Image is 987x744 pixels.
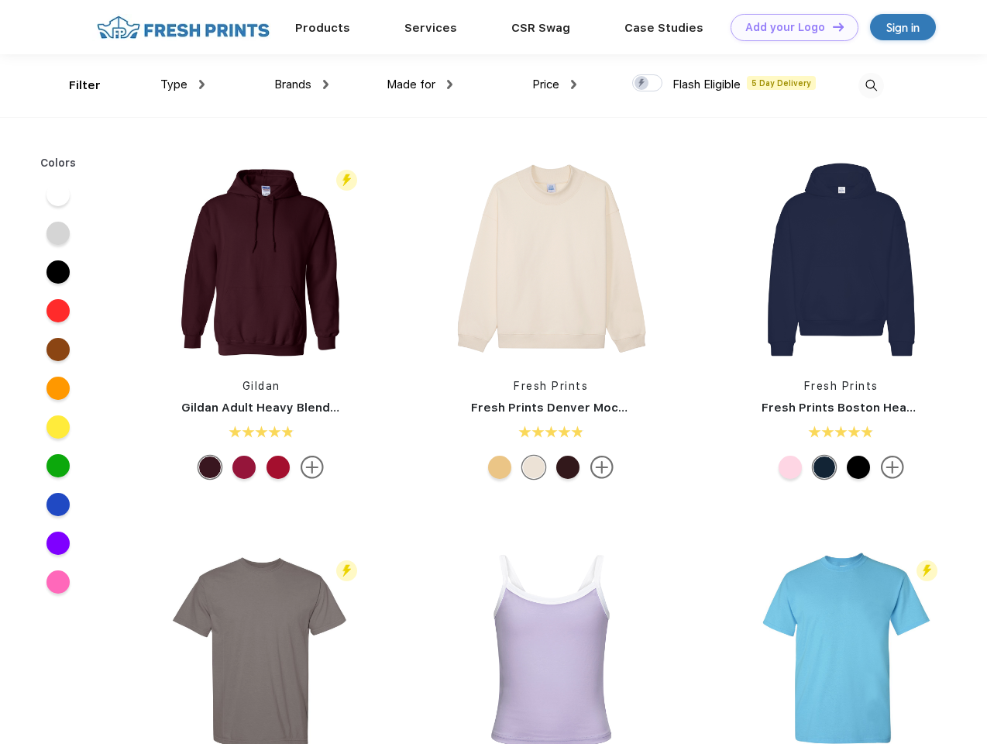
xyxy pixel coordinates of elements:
img: dropdown.png [447,80,452,89]
img: more.svg [301,456,324,479]
div: Maroon [198,456,222,479]
a: Products [295,21,350,35]
a: Fresh Prints [514,380,588,392]
img: flash_active_toggle.svg [916,560,937,581]
div: Buttermilk [522,456,545,479]
div: Burgundy [556,456,579,479]
div: Black [847,456,870,479]
a: Gildan [242,380,280,392]
div: Pink [779,456,802,479]
img: fo%20logo%202.webp [92,14,274,41]
img: DT [833,22,844,31]
span: 5 Day Delivery [747,76,816,90]
span: Flash Eligible [672,77,741,91]
img: func=resize&h=266 [448,157,654,363]
a: Sign in [870,14,936,40]
div: Colors [29,155,88,171]
img: dropdown.png [323,80,328,89]
img: more.svg [881,456,904,479]
div: Antiq Cherry Red [232,456,256,479]
img: flash_active_toggle.svg [336,170,357,191]
div: Filter [69,77,101,95]
span: Price [532,77,559,91]
span: Type [160,77,187,91]
a: Fresh Prints [804,380,879,392]
img: dropdown.png [571,80,576,89]
img: func=resize&h=266 [158,157,364,363]
span: Made for [387,77,435,91]
img: func=resize&h=266 [738,157,944,363]
div: Bahama Yellow [488,456,511,479]
div: Sign in [886,19,920,36]
span: Brands [274,77,311,91]
img: dropdown.png [199,80,205,89]
a: Fresh Prints Denver Mock Neck Heavyweight Sweatshirt [471,401,807,415]
div: Add your Logo [745,21,825,34]
div: Navy [813,456,836,479]
img: more.svg [590,456,614,479]
a: Gildan Adult Heavy Blend 8 Oz. 50/50 Hooded Sweatshirt [181,401,520,415]
div: Cherry Red [267,456,290,479]
img: desktop_search.svg [858,73,884,98]
img: flash_active_toggle.svg [336,560,357,581]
